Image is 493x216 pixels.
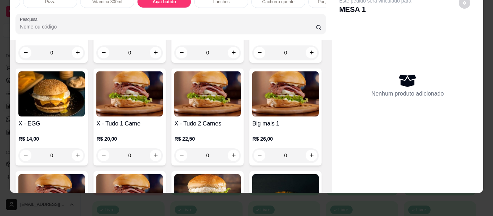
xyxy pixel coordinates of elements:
[174,119,241,128] h4: X - Tudo 2 Carnes
[20,23,316,30] input: Pesquisa
[252,71,319,116] img: product-image
[174,135,241,142] p: R$ 22,50
[18,71,85,116] img: product-image
[96,71,163,116] img: product-image
[18,135,85,142] p: R$ 14,00
[371,89,444,98] p: Nenhum produto adicionado
[252,119,319,128] h4: Big mais 1
[174,71,241,116] img: product-image
[96,135,163,142] p: R$ 20,00
[18,119,85,128] h4: X - EGG
[20,16,40,22] label: Pesquisa
[252,135,319,142] p: R$ 26,00
[339,4,411,14] p: MESA 1
[96,119,163,128] h4: X - Tudo 1 Carne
